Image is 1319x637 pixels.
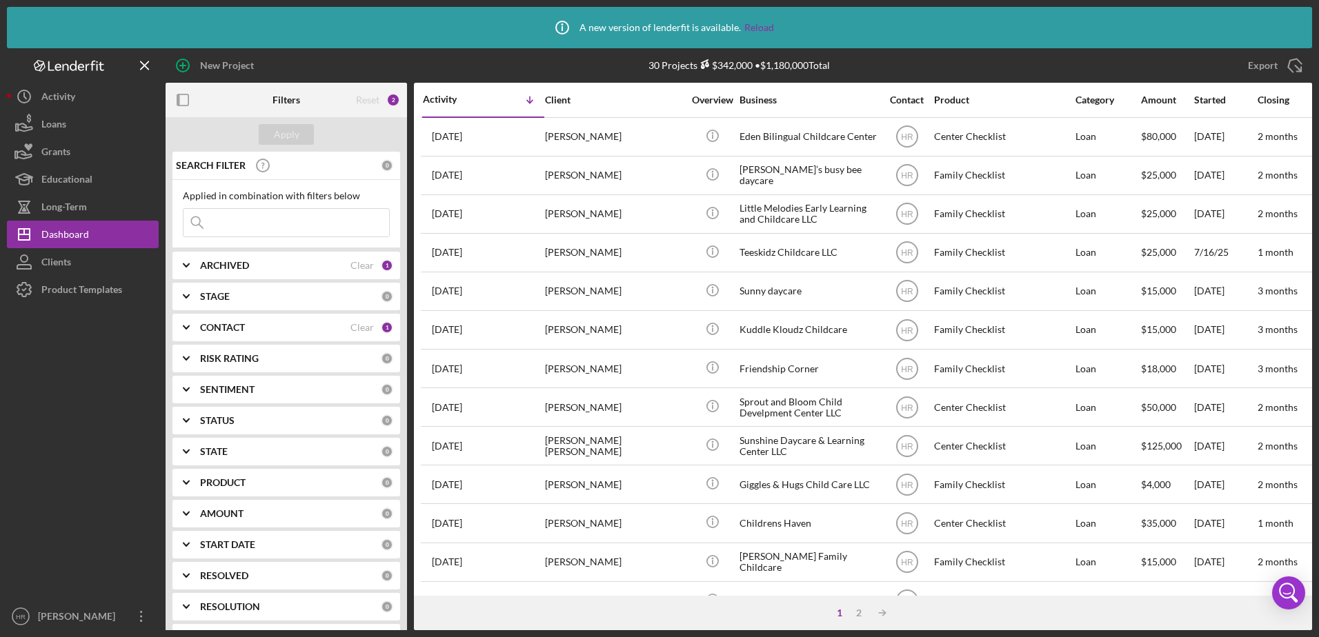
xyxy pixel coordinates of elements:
[1141,130,1176,142] span: $80,000
[1258,285,1298,296] time: 3 months
[1194,119,1256,155] div: [DATE]
[934,350,1072,387] div: Family Checklist
[740,389,877,425] div: Sprout and Bloom Child Develpment Center LLC
[1194,466,1256,503] div: [DATE]
[740,350,877,387] div: Friendship Corner
[200,384,255,395] b: SENTIMENT
[7,110,159,138] button: Loans
[1141,594,1176,606] span: $50,000
[1258,130,1298,142] time: 2 months
[7,221,159,248] button: Dashboard
[901,403,913,412] text: HR
[381,383,393,396] div: 0
[356,94,379,105] div: Reset
[200,508,244,519] b: AMOUNT
[934,583,1072,619] div: Center Checklist
[1258,517,1293,529] time: 1 month
[1194,312,1256,348] div: [DATE]
[1141,363,1176,374] span: $18,000
[350,260,374,271] div: Clear
[41,276,122,307] div: Product Templates
[901,132,913,142] text: HR
[830,607,849,618] div: 1
[934,157,1072,194] div: Family Checklist
[901,519,913,529] text: HR
[740,544,877,580] div: [PERSON_NAME] Family Childcare
[1194,157,1256,194] div: [DATE]
[934,94,1072,105] div: Product
[1194,196,1256,232] div: [DATE]
[740,273,877,310] div: Sunny daycare
[545,94,683,105] div: Client
[381,352,393,365] div: 0
[381,538,393,551] div: 0
[7,193,159,221] button: Long-Term
[432,170,462,181] time: 2025-09-04 16:06
[934,234,1072,271] div: Family Checklist
[1141,285,1176,296] span: $15,000
[740,427,877,464] div: Sunshine Daycare & Learning Center LLC
[41,221,89,252] div: Dashboard
[166,52,268,79] button: New Project
[200,260,249,271] b: ARCHIVED
[934,505,1072,541] div: Center Checklist
[1141,478,1171,490] span: $4,000
[545,544,683,580] div: [PERSON_NAME]
[1075,389,1140,425] div: Loan
[1194,583,1256,619] div: [DATE]
[274,124,299,145] div: Apply
[934,119,1072,155] div: Center Checklist
[1075,94,1140,105] div: Category
[381,569,393,582] div: 0
[432,324,462,335] time: 2025-08-29 15:38
[1258,323,1298,335] time: 3 months
[1075,312,1140,348] div: Loan
[648,59,830,71] div: 30 Projects • $1,180,000 Total
[545,505,683,541] div: [PERSON_NAME]
[1141,246,1176,258] span: $25,000
[934,389,1072,425] div: Center Checklist
[1075,350,1140,387] div: Loan
[432,131,462,142] time: 2025-09-08 13:08
[1141,401,1176,413] span: $50,000
[545,157,683,194] div: [PERSON_NAME]
[697,59,753,71] div: $342,000
[1075,119,1140,155] div: Loan
[183,190,390,201] div: Applied in combination with filters below
[381,159,393,172] div: 0
[16,613,26,620] text: HR
[901,480,913,489] text: HR
[381,259,393,272] div: 1
[423,94,484,105] div: Activity
[41,165,92,196] div: Educational
[41,110,66,141] div: Loans
[1141,208,1176,219] span: $25,000
[1194,544,1256,580] div: [DATE]
[7,248,159,276] button: Clients
[200,539,255,550] b: START DATE
[200,570,248,581] b: RESOLVED
[1194,94,1256,105] div: Started
[7,138,159,165] a: Grants
[1234,52,1312,79] button: Export
[7,83,159,110] button: Activity
[1248,52,1278,79] div: Export
[901,287,913,296] text: HR
[432,402,462,413] time: 2025-08-26 20:37
[740,312,877,348] div: Kuddle Kloudz Childcare
[849,607,869,618] div: 2
[381,414,393,427] div: 0
[901,248,913,258] text: HR
[1075,196,1140,232] div: Loan
[432,247,462,258] time: 2025-09-04 02:29
[1194,234,1256,271] div: 7/16/25
[176,160,246,171] b: SEARCH FILTER
[200,52,254,79] div: New Project
[1258,363,1298,374] time: 3 months
[1194,427,1256,464] div: [DATE]
[381,445,393,458] div: 0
